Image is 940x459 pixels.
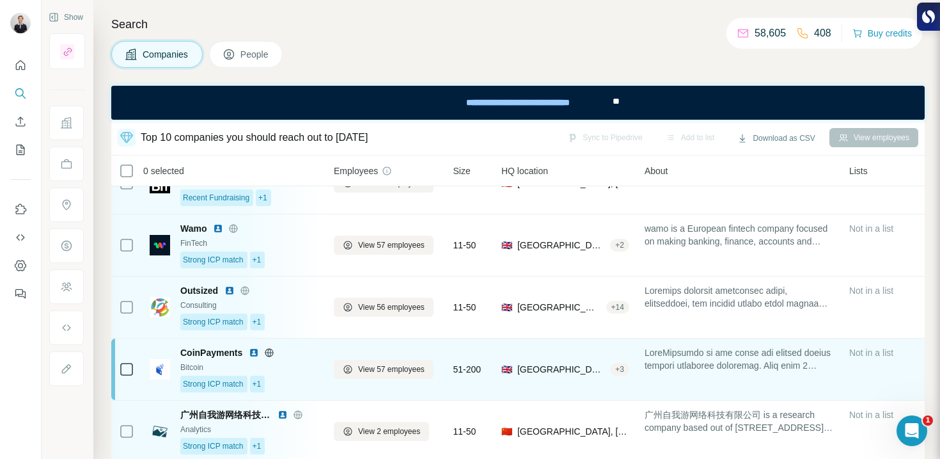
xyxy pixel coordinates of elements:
[180,424,318,435] div: Analytics
[180,300,318,311] div: Consulting
[358,302,425,313] span: View 56 employees
[897,415,927,446] iframe: Intercom live chat
[358,364,425,375] span: View 57 employees
[240,48,270,61] span: People
[10,110,31,133] button: Enrich CSV
[849,165,868,177] span: Lists
[183,192,249,204] span: Recent Fundraising
[453,425,476,438] span: 11-50
[606,302,629,313] div: + 14
[849,223,893,234] span: Not in a list
[334,422,429,441] button: View 2 employees
[258,192,267,204] span: +1
[849,286,893,296] span: Not in a list
[517,363,605,376] span: [GEOGRAPHIC_DATA], [GEOGRAPHIC_DATA]
[501,363,512,376] span: 🇬🇧
[150,297,170,318] img: Logo of Outsized
[358,426,420,437] span: View 2 employees
[150,359,170,380] img: Logo of CoinPayments
[180,284,218,297] span: Outsized
[849,348,893,358] span: Not in a list
[10,282,31,305] button: Feedback
[180,362,318,373] div: Bitcoin
[453,165,471,177] span: Size
[645,222,834,248] span: wamo is a European fintech company focused on making banking, finance, accounts and admin faster,...
[10,54,31,77] button: Quick start
[334,236,434,255] button: View 57 employees
[10,138,31,161] button: My lists
[358,239,425,251] span: View 57 employees
[610,239,629,251] div: + 2
[143,48,189,61] span: Companies
[10,226,31,249] button: Use Surfe API
[180,222,207,235] span: Wamo
[923,415,933,426] span: 1
[501,239,512,252] span: 🇬🇧
[814,26,831,41] p: 408
[334,360,434,379] button: View 57 employees
[517,301,601,314] span: [GEOGRAPHIC_DATA]
[180,346,242,359] span: CoinPayments
[453,363,482,376] span: 51-200
[111,86,925,120] iframe: Banner
[334,298,434,317] button: View 56 employees
[143,165,184,177] span: 0 selected
[10,254,31,277] button: Dashboard
[501,425,512,438] span: 🇨🇳
[10,82,31,105] button: Search
[645,408,834,434] span: 广州自我游网络科技有限公司 is a research company based out of [STREET_ADDRESS]自编3-08-4(仅限办公用途), [GEOGRAPHIC_DA...
[610,364,629,375] div: + 3
[183,440,244,452] span: Strong ICP match
[453,239,476,252] span: 11-50
[150,235,170,255] img: Logo of Wamo
[180,408,271,421] span: 广州自我游网络科技有限公司
[141,130,368,145] div: Top 10 companies you should reach out to [DATE]
[224,286,235,296] img: LinkedIn logo
[453,301,476,314] span: 11-50
[517,425,629,438] span: [GEOGRAPHIC_DATA], [GEOGRAPHIC_DATA]
[334,165,378,177] span: Employees
[253,316,262,328] span: +1
[645,346,834,372] span: LoreMipsumdo si ame conse adi elitsed doeius tempori utlaboree doloremag. Aliq enim 2 adminim ven...
[645,165,668,177] span: About
[213,223,223,234] img: LinkedIn logo
[10,198,31,221] button: Use Surfe on LinkedIn
[150,421,170,442] img: Logo of 广州自我游网络科技有限公司
[501,301,512,314] span: 🇬🇧
[111,15,925,33] h4: Search
[517,239,605,252] span: [GEOGRAPHIC_DATA], [GEOGRAPHIC_DATA], [GEOGRAPHIC_DATA]
[728,129,824,148] button: Download as CSV
[10,13,31,33] img: Avatar
[249,348,259,358] img: LinkedIn logo
[183,316,244,328] span: Strong ICP match
[849,410,893,420] span: Not in a list
[278,410,288,420] img: LinkedIn logo
[501,165,548,177] span: HQ location
[755,26,786,41] p: 58,605
[183,378,244,390] span: Strong ICP match
[253,440,262,452] span: +1
[253,254,262,266] span: +1
[40,8,92,27] button: Show
[253,378,262,390] span: +1
[852,24,912,42] button: Buy credits
[180,238,318,249] div: FinTech
[645,284,834,310] span: Loremips dolorsit ametconsec adipi, elitseddoei, tem incidid utlabo etdol magnaa Enim-Adminim, Ve...
[183,254,244,266] span: Strong ICP match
